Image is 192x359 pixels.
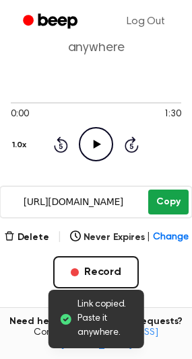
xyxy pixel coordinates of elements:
span: Contact us [8,327,184,351]
a: Log Out [113,5,179,38]
button: 1.0x [11,134,31,157]
span: Link copied. Paste it anywhere. [77,298,133,340]
button: Never Expires|Change [70,231,189,245]
button: Delete [4,231,49,245]
button: Copy [148,190,188,214]
span: | [147,231,150,245]
span: Change [153,231,188,245]
a: Beep [13,9,90,35]
span: 0:00 [11,108,28,122]
span: | [57,229,62,245]
a: [EMAIL_ADDRESS][DOMAIN_NAME] [61,328,158,350]
button: Record [53,256,139,288]
span: 1:30 [164,108,181,122]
